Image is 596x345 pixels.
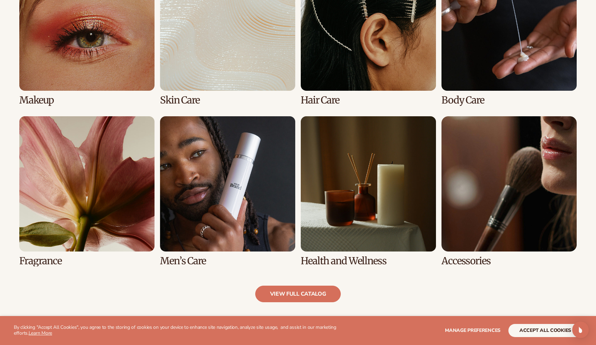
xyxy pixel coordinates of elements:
[445,324,500,337] button: Manage preferences
[255,286,341,302] a: view full catalog
[14,325,354,336] p: By clicking "Accept All Cookies", you agree to the storing of cookies on your device to enhance s...
[160,116,295,266] div: 6 / 8
[301,116,436,266] div: 7 / 8
[19,116,155,266] div: 5 / 8
[441,95,577,106] h3: Body Care
[160,95,295,106] h3: Skin Care
[445,327,500,334] span: Manage preferences
[301,95,436,106] h3: Hair Care
[508,324,582,337] button: accept all cookies
[572,322,589,338] div: Open Intercom Messenger
[29,330,52,336] a: Learn More
[19,95,155,106] h3: Makeup
[441,116,577,266] div: 8 / 8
